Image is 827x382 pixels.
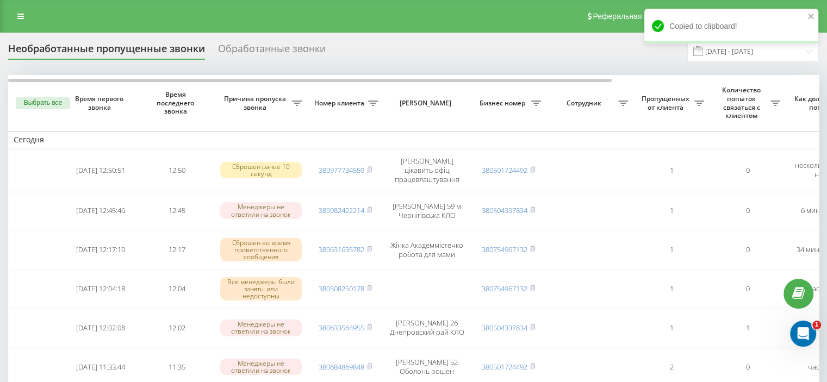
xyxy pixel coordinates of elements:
[63,192,139,229] td: [DATE] 12:45:46
[319,323,364,333] a: 380633564955
[63,271,139,308] td: [DATE] 12:04:18
[633,231,710,268] td: 1
[63,309,139,346] td: [DATE] 12:02:08
[383,151,470,190] td: [PERSON_NAME] цікавить офіц працевлаштування
[313,99,368,108] span: Номер клиента
[482,284,527,293] a: 380754967132
[220,162,302,178] div: Сброшен ранее 10 секунд
[139,192,215,229] td: 12:45
[710,271,786,308] td: 0
[220,320,302,336] div: Менеджеры не ответили на звонок
[63,151,139,190] td: [DATE] 12:50:51
[319,245,364,254] a: 380631635782
[790,321,816,347] iframe: Intercom live chat
[139,271,215,308] td: 12:04
[482,323,527,333] a: 380504337834
[552,99,618,108] span: Сотрудник
[147,90,206,116] span: Время последнего звонка
[220,277,302,301] div: Все менеджеры были заняты или недоступны
[139,309,215,346] td: 12:02
[8,43,205,60] div: Необработанные пропущенные звонки
[710,192,786,229] td: 0
[482,165,527,175] a: 380501724492
[139,231,215,268] td: 12:17
[139,151,215,190] td: 12:50
[639,95,694,111] span: Пропущенных от клиента
[383,309,470,346] td: [PERSON_NAME] 26 Днепровский рай КЛО
[807,12,815,22] button: close
[63,231,139,268] td: [DATE] 12:17:10
[220,95,292,111] span: Причина пропуска звонка
[482,205,527,215] a: 380504337834
[644,9,818,43] div: Copied to clipboard!
[482,362,527,372] a: 380501724492
[319,165,364,175] a: 380977734559
[476,99,531,108] span: Бизнес номер
[482,245,527,254] a: 380754967132
[393,99,461,108] span: [PERSON_NAME]
[218,43,326,60] div: Обработанные звонки
[220,238,302,262] div: Сброшен во время приветственного сообщения
[319,362,364,372] a: 380684869848
[220,359,302,375] div: Менеджеры не ответили на звонок
[319,205,364,215] a: 380982422214
[319,284,364,293] a: 380508250178
[71,95,130,111] span: Время первого звонка
[633,271,710,308] td: 1
[812,321,821,329] span: 1
[633,192,710,229] td: 1
[220,202,302,218] div: Менеджеры не ответили на звонок
[593,12,682,21] span: Реферальная программа
[715,86,770,120] span: Количество попыток связаться с клиентом
[710,231,786,268] td: 0
[383,231,470,268] td: Жінка Академмістечко робота для мами
[633,309,710,346] td: 1
[710,309,786,346] td: 1
[383,192,470,229] td: [PERSON_NAME] 59 м Чернігівська КЛО
[710,151,786,190] td: 0
[633,151,710,190] td: 1
[16,97,70,109] button: Выбрать все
